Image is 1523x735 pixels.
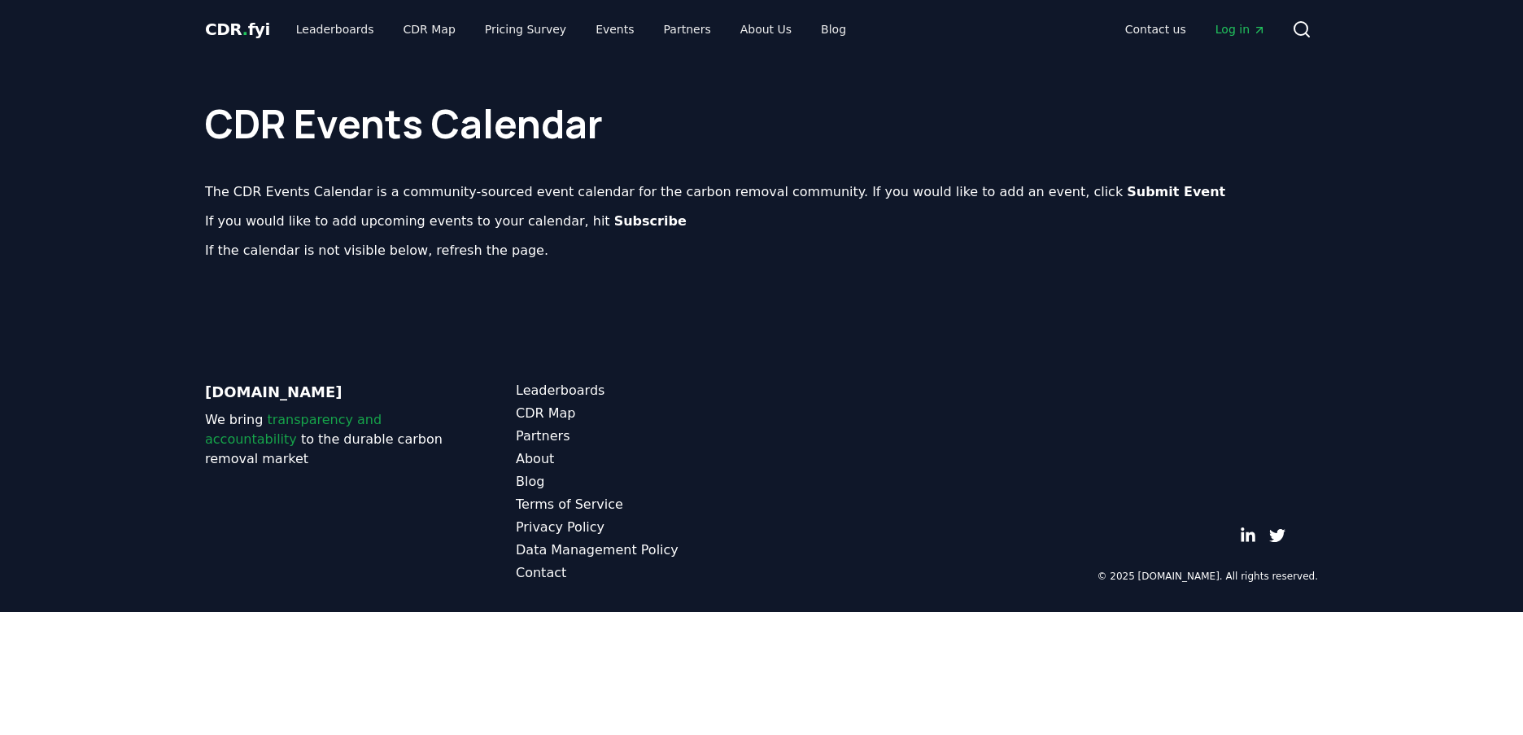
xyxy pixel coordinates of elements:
b: Subscribe [614,213,687,229]
a: Leaderboards [516,381,761,400]
span: CDR fyi [205,20,270,39]
a: Data Management Policy [516,540,761,560]
a: CDR.fyi [205,18,270,41]
span: Log in [1215,21,1266,37]
p: © 2025 [DOMAIN_NAME]. All rights reserved. [1097,570,1318,583]
nav: Main [1112,15,1279,44]
a: CDR Map [516,404,761,423]
p: [DOMAIN_NAME] [205,381,451,404]
a: Events [583,15,647,44]
a: About [516,449,761,469]
a: Terms of Service [516,495,761,514]
a: Twitter [1269,527,1285,544]
a: Leaderboards [283,15,387,44]
a: Pricing Survey [472,15,579,44]
a: About Us [727,15,805,44]
p: The CDR Events Calendar is a community-sourced event calendar for the carbon removal community. I... [205,182,1318,202]
a: Contact us [1112,15,1199,44]
a: Blog [516,472,761,492]
a: LinkedIn [1240,527,1256,544]
a: Blog [808,15,859,44]
p: We bring to the durable carbon removal market [205,410,451,469]
h1: CDR Events Calendar [205,72,1318,143]
a: Partners [651,15,724,44]
a: Contact [516,563,761,583]
a: CDR Map [391,15,469,44]
p: If you would like to add upcoming events to your calendar, hit [205,212,1318,231]
nav: Main [283,15,859,44]
span: transparency and accountability [205,412,382,447]
p: If the calendar is not visible below, refresh the page. [205,241,1318,260]
a: Privacy Policy [516,518,761,537]
a: Partners [516,427,761,446]
span: . [242,20,248,39]
a: Log in [1202,15,1279,44]
b: Submit Event [1127,184,1225,199]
